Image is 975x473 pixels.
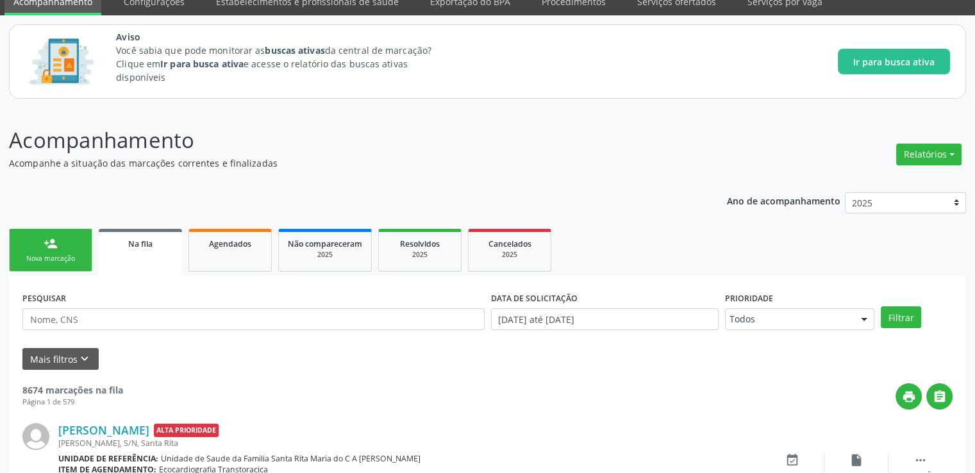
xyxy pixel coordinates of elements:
[488,238,531,249] span: Cancelados
[22,348,99,370] button: Mais filtroskeyboard_arrow_down
[491,288,578,308] label: DATA DE SOLICITAÇÃO
[933,390,947,404] i: 
[154,424,219,437] span: Alta Prioridade
[849,453,863,467] i: insert_drive_file
[58,453,158,464] b: Unidade de referência:
[729,313,849,326] span: Todos
[116,44,455,84] p: Você sabia que pode monitorar as da central de marcação? Clique em e acesse o relatório das busca...
[725,288,773,308] label: Prioridade
[288,250,362,260] div: 2025
[838,49,950,74] button: Ir para busca ativa
[116,30,455,44] span: Aviso
[9,124,679,156] p: Acompanhamento
[853,55,935,69] span: Ir para busca ativa
[881,306,921,328] button: Filtrar
[913,453,928,467] i: 
[727,192,840,208] p: Ano de acompanhamento
[19,254,83,263] div: Nova marcação
[491,308,719,330] input: Selecione um intervalo
[22,384,123,396] strong: 8674 marcações na fila
[265,44,324,56] strong: buscas ativas
[926,383,953,410] button: 
[44,236,58,251] div: person_add
[78,352,92,366] i: keyboard_arrow_down
[388,250,452,260] div: 2025
[209,238,251,249] span: Agendados
[22,288,66,308] label: PESQUISAR
[22,308,485,330] input: Nome, CNS
[58,438,760,449] div: [PERSON_NAME], S/N, Santa Rita
[22,397,123,408] div: Página 1 de 579
[9,156,679,170] p: Acompanhe a situação das marcações correntes e finalizadas
[161,453,421,464] span: Unidade de Saude da Familia Santa Rita Maria do C A [PERSON_NAME]
[478,250,542,260] div: 2025
[128,238,153,249] span: Na fila
[785,453,799,467] i: event_available
[25,33,98,90] img: Imagem de CalloutCard
[160,58,244,70] strong: Ir para busca ativa
[896,144,962,165] button: Relatórios
[902,390,916,404] i: print
[288,238,362,249] span: Não compareceram
[896,383,922,410] button: print
[58,423,149,437] a: [PERSON_NAME]
[400,238,440,249] span: Resolvidos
